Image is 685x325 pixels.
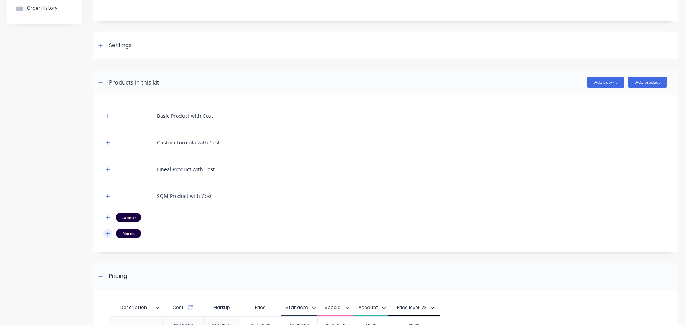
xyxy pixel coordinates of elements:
[109,299,158,316] div: Description
[162,300,203,315] div: Cost
[116,213,141,222] div: Labour
[325,304,342,311] div: Special
[109,300,162,315] div: Description
[27,5,57,11] div: Order History
[203,300,240,315] div: Markup
[286,304,308,311] div: Standard
[109,41,132,50] div: Settings
[109,78,159,87] div: Products in this kit
[157,139,220,146] div: Custom Formula with Cost
[157,192,212,200] div: SQM Product with Cost
[173,304,184,311] span: Cost
[157,112,213,120] div: Basic Product with Cost
[394,302,438,313] button: Price level 123
[116,229,141,238] div: Notes
[587,77,624,88] button: Add Sub-kit
[355,302,390,313] button: Account
[359,304,378,311] div: Account
[282,302,320,313] button: Standard
[321,302,353,313] button: Special
[397,304,427,311] div: Price level 123
[109,272,127,281] div: Pricing
[628,77,667,88] button: Add product
[157,166,215,173] div: Lineal Product with Cost
[240,300,281,315] div: Price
